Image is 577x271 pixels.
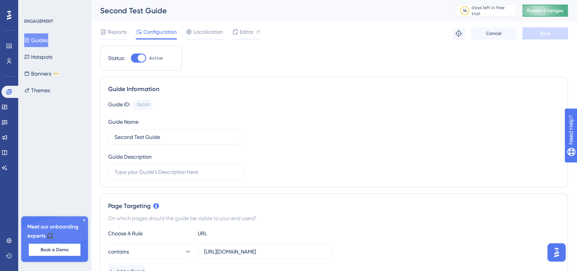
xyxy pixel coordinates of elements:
div: days left in free trial [472,5,514,17]
button: Guides [24,33,48,47]
div: BETA [53,72,60,76]
button: contains [108,244,192,259]
span: Cancel [486,30,502,36]
button: Hotspots [24,50,52,64]
button: Themes [24,84,50,97]
span: Editor [240,27,254,36]
input: Type your Guide’s Name here [115,133,237,141]
span: Configuration [143,27,177,36]
span: contains [108,247,129,256]
input: Type your Guide’s Description here [115,168,237,176]
div: Second Test Guide [100,5,437,16]
button: BannersBETA [24,67,60,80]
div: ENGAGEMENT [24,18,53,24]
div: 14 [463,8,467,14]
span: Active [149,55,163,61]
iframe: UserGuiding AI Assistant Launcher [545,241,568,264]
div: 154149 [137,102,149,108]
div: Guide ID: [108,100,130,110]
input: yourwebsite.com/path [204,247,326,256]
button: Book a Demo [29,244,80,256]
button: Publish Changes [522,5,568,17]
div: Guide Information [108,85,560,94]
span: Need Help? [18,2,47,11]
span: Localization [193,27,223,36]
span: Publish Changes [527,8,563,14]
div: Choose A Rule [108,229,192,238]
div: Status: [108,54,125,63]
span: Meet our onboarding experts 🎧 [27,222,82,241]
div: Page Targeting [108,202,560,211]
button: Save [522,27,568,39]
div: URL [198,229,281,238]
button: Cancel [471,27,516,39]
span: Save [540,30,550,36]
div: Guide Description [108,152,152,161]
div: On which pages should the guide be visible to your end users? [108,214,560,223]
span: Reports [108,27,127,36]
span: Book a Demo [41,247,69,253]
div: Guide Name [108,117,138,126]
